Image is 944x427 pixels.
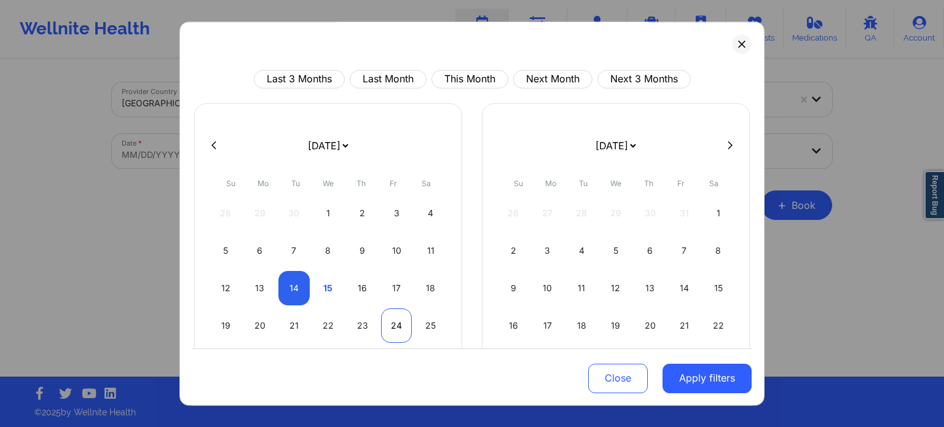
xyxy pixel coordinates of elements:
div: Fri Nov 21 2025 [669,308,700,343]
div: Sun Oct 05 2025 [210,233,242,268]
div: Sat Nov 29 2025 [702,346,734,380]
div: Sun Oct 26 2025 [210,346,242,380]
div: Sun Nov 16 2025 [498,308,529,343]
div: Thu Oct 09 2025 [347,233,378,268]
abbr: Saturday [709,179,718,188]
div: Sat Oct 18 2025 [415,271,446,305]
div: Thu Nov 20 2025 [634,308,666,343]
div: Tue Nov 04 2025 [566,233,597,268]
div: Tue Oct 14 2025 [278,271,310,305]
abbr: Sunday [514,179,523,188]
div: Wed Nov 05 2025 [600,233,632,268]
div: Tue Oct 07 2025 [278,233,310,268]
abbr: Saturday [422,179,431,188]
div: Sat Oct 04 2025 [415,196,446,230]
div: Wed Nov 26 2025 [600,346,632,380]
button: Next 3 Months [597,70,691,88]
abbr: Sunday [226,179,235,188]
div: Wed Nov 19 2025 [600,308,632,343]
abbr: Tuesday [579,179,588,188]
div: Sat Nov 01 2025 [702,196,734,230]
div: Mon Oct 27 2025 [245,346,276,380]
abbr: Friday [677,179,685,188]
div: Thu Oct 23 2025 [347,308,378,343]
div: Tue Nov 25 2025 [566,346,597,380]
div: Fri Oct 31 2025 [381,346,412,380]
div: Wed Oct 08 2025 [313,233,344,268]
div: Fri Oct 24 2025 [381,308,412,343]
div: Wed Oct 01 2025 [313,196,344,230]
div: Mon Nov 03 2025 [532,233,564,268]
div: Sat Nov 22 2025 [702,308,734,343]
div: Thu Oct 16 2025 [347,271,378,305]
div: Mon Oct 20 2025 [245,308,276,343]
div: Mon Oct 06 2025 [245,233,276,268]
div: Fri Oct 03 2025 [381,196,412,230]
button: Next Month [513,70,592,88]
abbr: Monday [258,179,269,188]
div: Mon Oct 13 2025 [245,271,276,305]
div: Thu Nov 13 2025 [634,271,666,305]
div: Sat Oct 11 2025 [415,233,446,268]
abbr: Monday [545,179,556,188]
div: Sun Nov 09 2025 [498,271,529,305]
div: Sun Nov 23 2025 [498,346,529,380]
abbr: Thursday [644,179,653,188]
div: Fri Oct 17 2025 [381,271,412,305]
div: Sun Nov 02 2025 [498,233,529,268]
div: Fri Oct 10 2025 [381,233,412,268]
div: Wed Oct 15 2025 [313,271,344,305]
div: Thu Nov 27 2025 [634,346,666,380]
abbr: Wednesday [610,179,621,188]
abbr: Tuesday [291,179,300,188]
div: Wed Oct 29 2025 [313,346,344,380]
abbr: Friday [390,179,397,188]
div: Thu Nov 06 2025 [634,233,666,268]
div: Tue Nov 18 2025 [566,308,597,343]
div: Sun Oct 12 2025 [210,271,242,305]
div: Fri Nov 28 2025 [669,346,700,380]
div: Wed Nov 12 2025 [600,271,632,305]
div: Mon Nov 24 2025 [532,346,564,380]
div: Sat Nov 08 2025 [702,233,734,268]
div: Sat Nov 15 2025 [702,271,734,305]
div: Thu Oct 02 2025 [347,196,378,230]
div: Sun Oct 19 2025 [210,308,242,343]
div: Thu Oct 30 2025 [347,346,378,380]
div: Fri Nov 14 2025 [669,271,700,305]
div: Mon Nov 10 2025 [532,271,564,305]
div: Wed Oct 22 2025 [313,308,344,343]
abbr: Wednesday [323,179,334,188]
div: Sat Oct 25 2025 [415,308,446,343]
abbr: Thursday [356,179,366,188]
button: Last Month [350,70,427,88]
button: Close [588,363,648,393]
div: Tue Nov 11 2025 [566,271,597,305]
div: Mon Nov 17 2025 [532,308,564,343]
div: Fri Nov 07 2025 [669,233,700,268]
div: Tue Oct 21 2025 [278,308,310,343]
div: Tue Oct 28 2025 [278,346,310,380]
button: This Month [431,70,508,88]
button: Apply filters [663,363,752,393]
button: Last 3 Months [254,70,345,88]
